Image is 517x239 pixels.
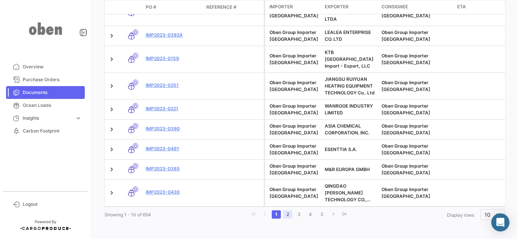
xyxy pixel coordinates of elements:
div: Oben Group Importer [GEOGRAPHIC_DATA] [269,52,319,66]
datatable-header-cell: Consignee [378,0,454,14]
a: 5 [317,210,326,219]
a: Expand/Collapse Row [108,146,115,153]
a: 2 [283,210,292,219]
span: Oben Group Importer Perú [382,187,430,199]
span: 0 [133,123,138,129]
span: Oben Group Importer Perú [382,80,430,92]
a: Expand/Collapse Row [108,56,115,63]
span: Reference # [206,4,237,11]
img: oben-logo.png [26,9,64,48]
a: go to previous page [260,210,269,219]
a: Expand/Collapse Row [108,82,115,90]
div: LEALEA ENTERPRISE CO. LTD [325,29,375,43]
span: 0 [133,80,138,85]
span: 0 [133,163,138,169]
a: Expand/Collapse Row [108,32,115,40]
span: Overview [23,63,82,70]
div: KTB [GEOGRAPHIC_DATA] Import - Export, LLC [325,49,375,69]
a: Documents [6,86,85,99]
span: Oben Group Importer Perú [382,123,430,136]
div: Oben Group Importer [GEOGRAPHIC_DATA] [269,103,319,116]
span: PO # [146,4,156,11]
datatable-header-cell: PO # [143,1,203,14]
li: page 5 [316,208,327,221]
li: page 1 [271,208,282,221]
a: 4 [306,210,315,219]
div: ASIA CHEMICAL CORPORATION. INC. [325,123,375,136]
a: go to last page [340,210,349,219]
span: Display rows [447,212,474,218]
div: QINGDAO [PERSON_NAME] TECHNOLOGY CO., LTD [325,183,375,203]
a: IMP2023-0221 [146,105,200,112]
span: Ocean Loads [23,102,82,109]
div: WANROOE INDUSTRY LIMITED [325,103,375,116]
datatable-header-cell: Transport mode [120,4,143,10]
span: Oben Group Importer Perú [382,29,430,42]
span: 0 [133,29,138,35]
a: Expand/Collapse Row [108,189,115,197]
a: IMP2023-0251 [146,82,200,89]
a: IMP2023-0159 [146,55,200,62]
a: Overview [6,60,85,73]
li: page 4 [305,208,316,221]
a: IMP2023-0392A [146,32,200,39]
div: M&R EUROPA GMBH [325,166,375,173]
a: Carbon Footprint [6,125,85,137]
span: Insights [23,115,72,122]
a: IMP2023-0385 [146,165,200,172]
a: Expand/Collapse Row [108,126,115,133]
li: page 3 [293,208,305,221]
a: Expand/Collapse Row [108,166,115,173]
span: Exporter [325,3,349,10]
div: Oben Group Importer [GEOGRAPHIC_DATA] [269,163,319,176]
div: ESENTTIA S.A. [325,146,375,153]
a: IMP2023-0491 [146,145,200,152]
span: Showing 1 - 10 of 654 [104,212,151,217]
a: 1 [272,210,281,219]
span: Logout [23,201,82,208]
div: Oben Group Importer [GEOGRAPHIC_DATA] [269,186,319,200]
a: go to first page [249,210,258,219]
span: Oben Group Importer Perú [382,143,430,156]
div: Oben Group Importer [GEOGRAPHIC_DATA] [269,123,319,136]
div: Oben Group Importer [GEOGRAPHIC_DATA] [269,29,319,43]
span: 0 [133,187,138,192]
div: JIANGSU RUIYUAN HEATING EQUIPMENT TECHNOLOGY Co.. Ltd [325,76,375,96]
a: Ocean Loads [6,99,85,112]
span: 0 [133,143,138,149]
span: 0 [133,103,138,109]
span: Consignee [382,3,408,10]
span: Oben Group Importer Perú [382,53,430,65]
span: Oben Group Importer Perú [382,163,430,176]
span: Importer [269,3,293,10]
span: Purchase Orders [23,76,82,83]
datatable-header-cell: Importer [265,0,322,14]
datatable-header-cell: Exporter [322,0,378,14]
a: Expand/Collapse Row [108,106,115,113]
a: go to next page [329,210,338,219]
div: Oben Group Importer [GEOGRAPHIC_DATA] [269,79,319,93]
li: page 2 [282,208,293,221]
span: Oben Group Importer Perú [382,103,430,116]
div: Abrir Intercom Messenger [491,213,509,231]
span: ETA [457,3,466,10]
datatable-header-cell: ETA [454,0,511,14]
datatable-header-cell: Reference # [203,1,264,14]
span: Documents [23,89,82,96]
a: 3 [294,210,304,219]
span: expand_more [75,115,82,122]
div: Oben Group Importer [GEOGRAPHIC_DATA] [269,143,319,156]
span: Carbon Footprint [23,128,82,134]
a: Purchase Orders [6,73,85,86]
a: IMP2023-0390 [146,125,200,132]
span: 10 [484,211,491,218]
a: IMP2023-0430 [146,189,200,196]
span: 0 [133,53,138,59]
